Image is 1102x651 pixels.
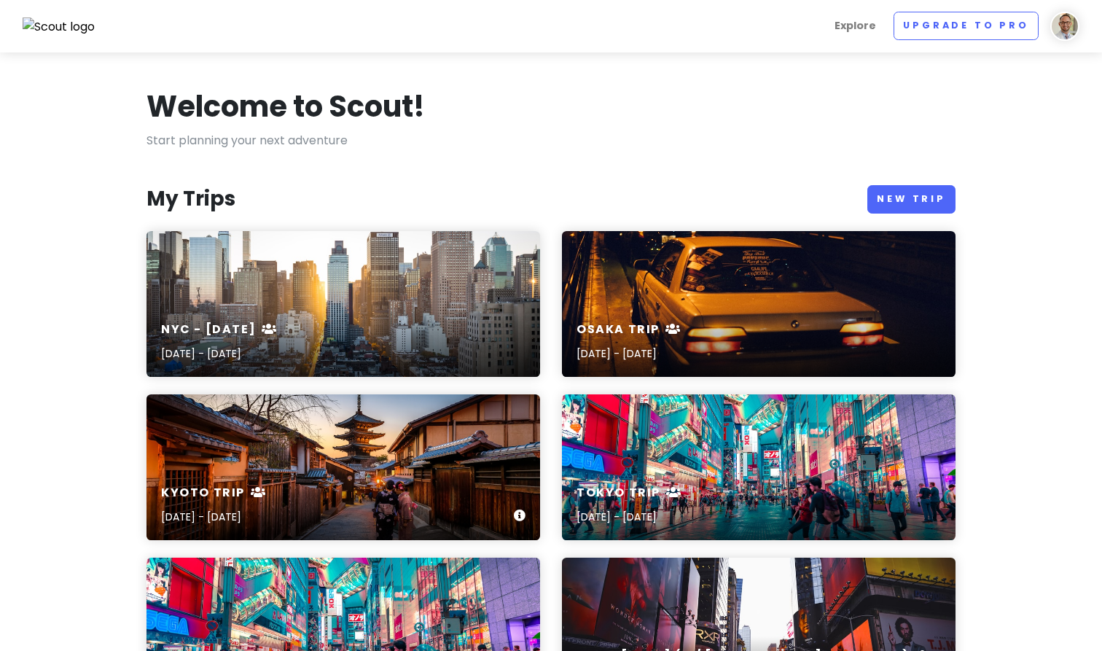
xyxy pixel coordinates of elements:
h6: Osaka Trip [577,322,681,338]
h6: Tokyo Trip [577,486,682,501]
h6: Kyoto Trip [161,486,267,501]
a: two women in purple and pink kimono standing on streetKyoto Trip[DATE] - [DATE] [146,394,540,540]
h1: Welcome to Scout! [146,87,425,125]
a: high rise buildings city scape photographyNYC - [DATE][DATE] - [DATE] [146,231,540,377]
p: [DATE] - [DATE] [161,346,278,362]
img: User profile [1050,12,1079,41]
p: [DATE] - [DATE] [577,509,682,525]
p: [DATE] - [DATE] [161,509,267,525]
a: Explore [829,12,882,40]
p: Start planning your next adventure [146,131,956,150]
h6: NYC - [DATE] [161,322,278,338]
p: [DATE] - [DATE] [577,346,681,362]
a: white sedanOsaka Trip[DATE] - [DATE] [562,231,956,377]
a: people walking on road near well-lit buildingsTokyo Trip[DATE] - [DATE] [562,394,956,540]
img: Scout logo [23,17,95,36]
a: New Trip [867,185,956,214]
a: Upgrade to Pro [894,12,1039,40]
h3: My Trips [146,186,235,212]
